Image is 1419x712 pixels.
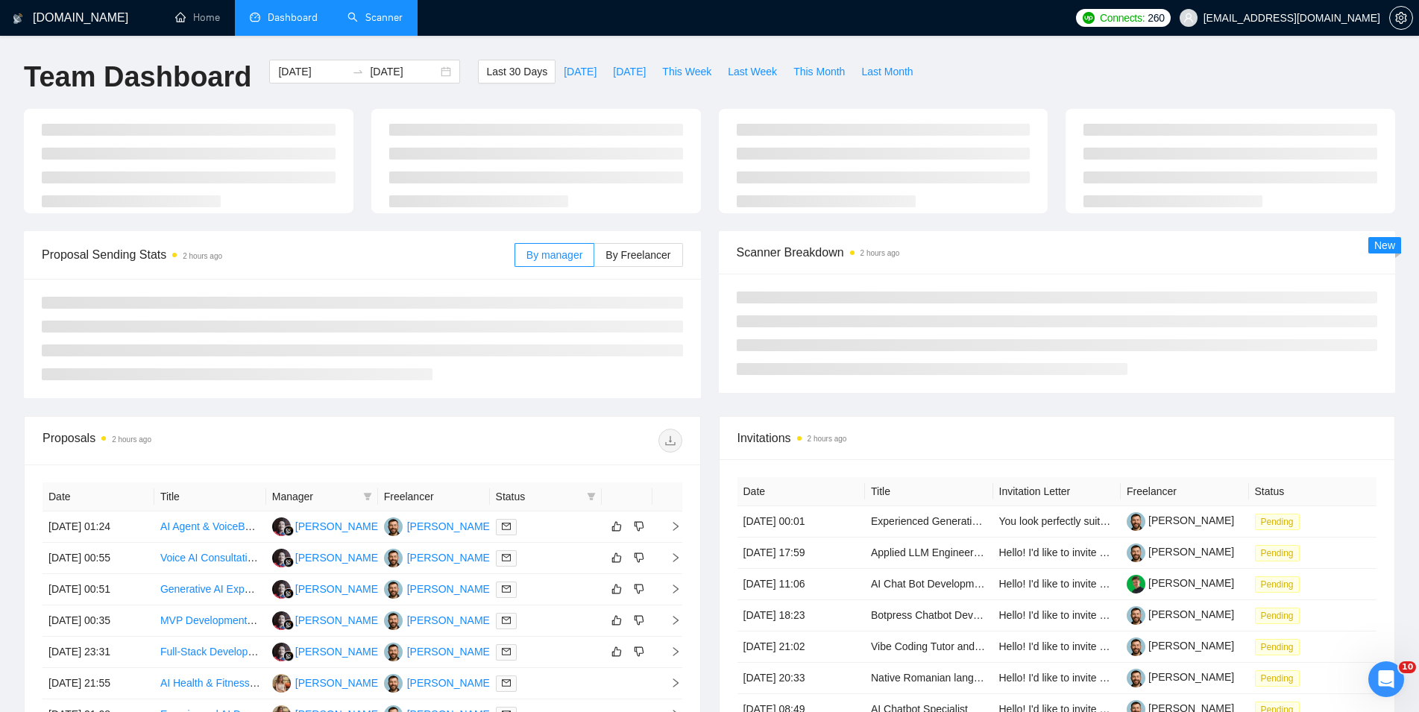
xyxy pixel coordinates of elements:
img: gigradar-bm.png [283,557,294,567]
span: Connects: [1100,10,1145,26]
th: Freelancer [378,482,490,511]
td: Native Romanian language conversation recording project [865,663,993,694]
button: This Week [654,60,720,84]
span: like [611,552,622,564]
a: Experienced Generative AI Engineer (RAG, Vector Retrieval, Scaling) [871,515,1192,527]
td: Botpress Chatbot Developer [865,600,993,631]
div: [PERSON_NAME] [407,612,493,628]
a: [PERSON_NAME] [1127,608,1234,620]
time: 2 hours ago [860,249,900,257]
span: dislike [634,614,644,626]
a: Botpress Chatbot Developer [871,609,1002,621]
td: [DATE] 23:31 [43,637,154,668]
span: like [611,614,622,626]
span: Scanner Breakdown [737,243,1378,262]
img: SS [272,611,291,630]
div: Proposals [43,429,362,453]
span: right [658,646,681,657]
span: like [611,583,622,595]
img: SS [272,580,291,599]
a: VK[PERSON_NAME] [384,520,493,532]
a: MVP Development for AI-Assisted Urban Planning Compliance Tool [160,614,472,626]
th: Manager [266,482,378,511]
h1: Team Dashboard [24,60,251,95]
span: swap-right [352,66,364,78]
img: c1-JWQDXWEy3CnA6sRtFzzU22paoDq5cZnWyBNc3HWqwvuW0qNnjm1CMP-YmbEEtPC [1127,637,1145,656]
span: Pending [1255,670,1300,687]
span: Last Month [861,63,913,80]
span: mail [502,678,511,687]
img: SS [272,549,291,567]
span: Pending [1255,576,1300,593]
a: [PERSON_NAME] [1127,640,1234,652]
a: Pending [1255,609,1306,621]
td: AI Chat Bot Development for Online Traders [865,569,993,600]
span: Last Week [728,63,777,80]
div: [PERSON_NAME] [295,643,381,660]
td: [DATE] 00:55 [43,543,154,574]
td: Experienced Generative AI Engineer (RAG, Vector Retrieval, Scaling) [865,506,993,538]
div: [PERSON_NAME] [295,675,381,691]
a: SS[PERSON_NAME] [272,614,381,626]
img: SS [272,643,291,661]
img: c1-JWQDXWEy3CnA6sRtFzzU22paoDq5cZnWyBNc3HWqwvuW0qNnjm1CMP-YmbEEtPC [1127,669,1145,687]
a: Applied LLM Engineer (Prompt Specialist) [871,546,1065,558]
img: VK [384,643,403,661]
span: right [658,584,681,594]
td: AI Health & Fitness App Developer Using Glide [154,668,266,699]
a: VK[PERSON_NAME] [384,676,493,688]
a: Pending [1255,515,1306,527]
span: filter [587,492,596,501]
a: SS[PERSON_NAME] [272,551,381,563]
span: This Week [662,63,711,80]
span: This Month [793,63,845,80]
td: [DATE] 17:59 [737,538,866,569]
td: Voice AI Consultation (Vapi / Retell Expert) — Custom Architecture + Long-Term Build Strategy [154,543,266,574]
span: right [658,615,681,626]
span: Proposal Sending Stats [42,245,515,264]
td: [DATE] 00:01 [737,506,866,538]
a: [PERSON_NAME] [1127,546,1234,558]
a: Pending [1255,578,1306,590]
button: like [608,643,626,661]
th: Date [43,482,154,511]
button: dislike [630,611,648,629]
th: Title [154,482,266,511]
span: [DATE] [564,63,597,80]
span: Status [496,488,581,505]
span: Pending [1255,545,1300,561]
button: like [608,549,626,567]
span: 260 [1148,10,1164,26]
img: gigradar-bm.png [283,526,294,536]
button: dislike [630,549,648,567]
span: setting [1390,12,1412,24]
a: Voice AI Consultation (Vapi / Retell Expert) — Custom Architecture + Long-Term Build Strategy [160,552,597,564]
span: Manager [272,488,357,505]
span: By manager [526,249,582,261]
span: [DATE] [613,63,646,80]
span: 10 [1399,661,1416,673]
time: 2 hours ago [808,435,847,443]
a: Native Romanian language conversation recording project [871,672,1139,684]
span: You look perfectly suited for this job. Let me know if you're interested. [999,515,1319,527]
td: Generative AI Expert Needed for Video Generator Web App Development [154,574,266,605]
div: [PERSON_NAME] [295,518,381,535]
button: dislike [630,580,648,598]
span: mail [502,616,511,625]
span: dislike [634,646,644,658]
a: VK[PERSON_NAME] [384,582,493,594]
img: c1-JWQDXWEy3CnA6sRtFzzU22paoDq5cZnWyBNc3HWqwvuW0qNnjm1CMP-YmbEEtPC [1127,606,1145,625]
img: VK [384,549,403,567]
td: [DATE] 20:33 [737,663,866,694]
input: End date [370,63,438,80]
span: Dashboard [268,11,318,24]
span: Pending [1255,639,1300,655]
span: like [611,646,622,658]
time: 2 hours ago [112,435,151,444]
td: [DATE] 00:51 [43,574,154,605]
iframe: Intercom live chat [1368,661,1404,697]
span: mail [502,522,511,531]
td: [DATE] 21:55 [43,668,154,699]
a: homeHome [175,11,220,24]
a: Vibe Coding Tutor and Pair Programming Partner Needed [871,640,1139,652]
